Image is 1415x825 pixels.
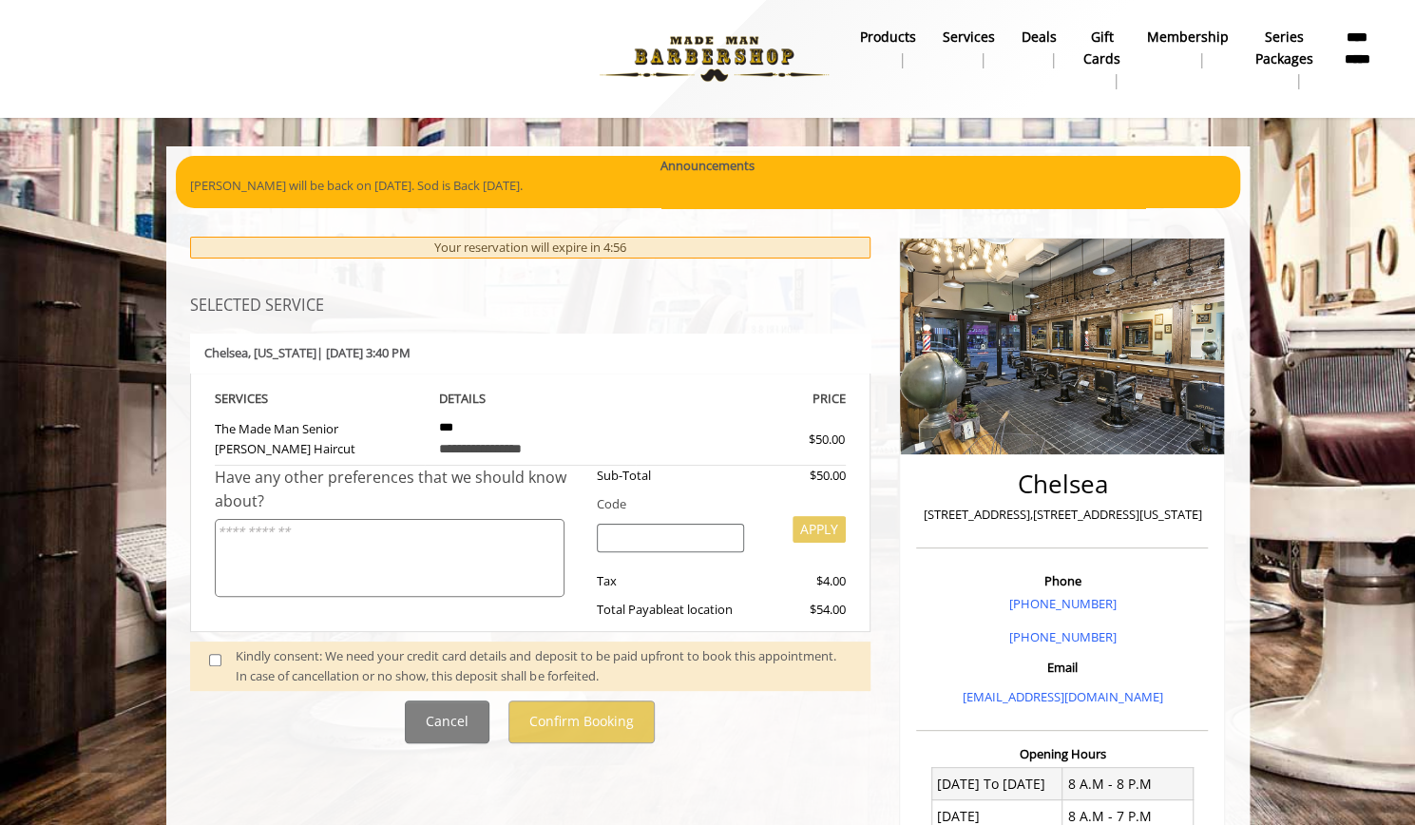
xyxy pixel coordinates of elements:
[583,600,758,620] div: Total Payable
[1242,24,1327,94] a: Series packagesSeries packages
[1062,768,1194,800] td: 8 A.M - 8 P.M
[921,574,1203,587] h3: Phone
[860,27,916,48] b: products
[921,661,1203,674] h3: Email
[921,505,1203,525] p: [STREET_ADDRESS],[STREET_ADDRESS][US_STATE]
[405,700,489,743] button: Cancel
[962,688,1162,705] a: [EMAIL_ADDRESS][DOMAIN_NAME]
[931,768,1062,800] td: [DATE] To [DATE]
[1008,628,1116,645] a: [PHONE_NUMBER]
[508,700,655,743] button: Confirm Booking
[673,601,733,618] span: at location
[583,466,758,486] div: Sub-Total
[793,516,846,543] button: APPLY
[248,344,316,361] span: , [US_STATE]
[1070,24,1134,94] a: Gift cardsgift cards
[1008,24,1070,73] a: DealsDeals
[847,24,929,73] a: Productsproducts
[916,747,1208,760] h3: Opening Hours
[1008,595,1116,612] a: [PHONE_NUMBER]
[583,571,758,591] div: Tax
[204,344,411,361] b: Chelsea | [DATE] 3:40 PM
[215,466,583,514] div: Have any other preferences that we should know about?
[1022,27,1057,48] b: Deals
[1083,27,1120,69] b: gift cards
[1134,24,1242,73] a: MembershipMembership
[190,176,1226,196] p: [PERSON_NAME] will be back on [DATE]. Sod is Back [DATE].
[740,430,845,450] div: $50.00
[1147,27,1229,48] b: Membership
[1255,27,1313,69] b: Series packages
[215,388,426,410] th: SERVICE
[660,156,755,176] b: Announcements
[758,466,846,486] div: $50.00
[215,409,426,465] td: The Made Man Senior [PERSON_NAME] Haircut
[583,494,846,514] div: Code
[190,297,871,315] h3: SELECTED SERVICE
[261,390,268,407] span: S
[929,24,1008,73] a: ServicesServices
[758,600,846,620] div: $54.00
[236,646,851,686] div: Kindly consent: We need your credit card details and deposit to be paid upfront to book this appo...
[636,388,847,410] th: PRICE
[943,27,995,48] b: Services
[583,7,845,111] img: Made Man Barbershop logo
[758,571,846,591] div: $4.00
[425,388,636,410] th: DETAILS
[190,237,871,259] div: Your reservation will expire in 4:56
[921,470,1203,498] h2: Chelsea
